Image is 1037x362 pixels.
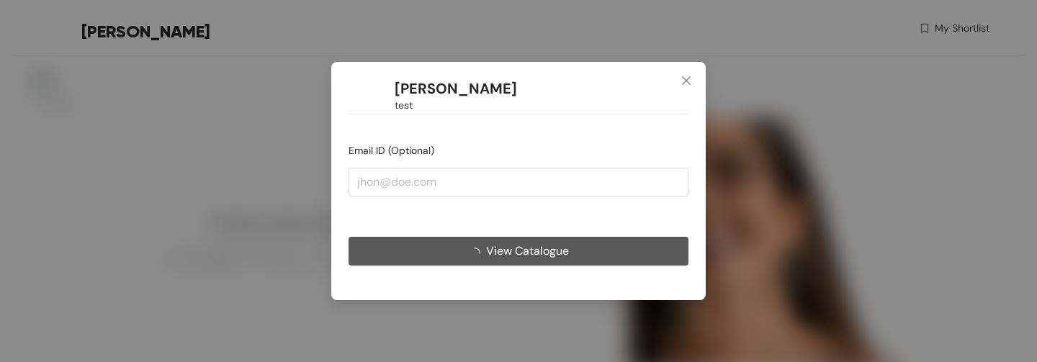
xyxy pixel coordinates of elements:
[667,62,706,101] button: Close
[469,248,486,259] span: loading
[349,237,688,266] button: View Catalogue
[395,80,517,98] h1: [PERSON_NAME]
[349,79,377,108] img: Buyer Portal
[486,242,569,260] span: View Catalogue
[349,168,688,196] input: jhon@doe.com
[349,144,434,157] span: Email ID (Optional)
[395,97,413,113] span: test
[681,75,692,86] span: close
